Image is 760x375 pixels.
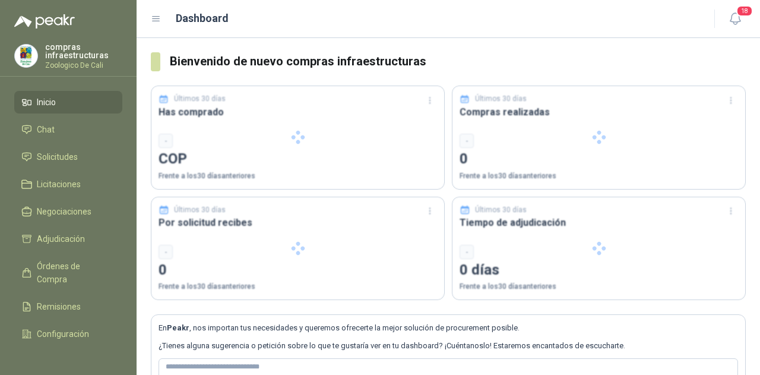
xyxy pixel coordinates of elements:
[14,118,122,141] a: Chat
[45,43,122,59] p: compras infraestructuras
[45,62,122,69] p: Zoologico De Cali
[37,300,81,313] span: Remisiones
[14,173,122,196] a: Licitaciones
[37,96,56,109] span: Inicio
[14,146,122,168] a: Solicitudes
[159,322,738,334] p: En , nos importan tus necesidades y queremos ofrecerte la mejor solución de procurement posible.
[14,200,122,223] a: Negociaciones
[15,45,37,67] img: Company Logo
[14,14,75,29] img: Logo peakr
[37,260,111,286] span: Órdenes de Compra
[170,52,746,71] h3: Bienvenido de nuevo compras infraestructuras
[14,323,122,345] a: Configuración
[37,150,78,163] span: Solicitudes
[14,91,122,114] a: Inicio
[37,123,55,136] span: Chat
[37,178,81,191] span: Licitaciones
[37,205,91,218] span: Negociaciones
[176,10,229,27] h1: Dashboard
[14,255,122,291] a: Órdenes de Compra
[159,340,738,352] p: ¿Tienes alguna sugerencia o petición sobre lo que te gustaría ver en tu dashboard? ¡Cuéntanoslo! ...
[167,323,189,332] b: Peakr
[14,295,122,318] a: Remisiones
[736,5,753,17] span: 18
[37,327,89,341] span: Configuración
[37,232,85,245] span: Adjudicación
[14,228,122,250] a: Adjudicación
[724,8,746,30] button: 18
